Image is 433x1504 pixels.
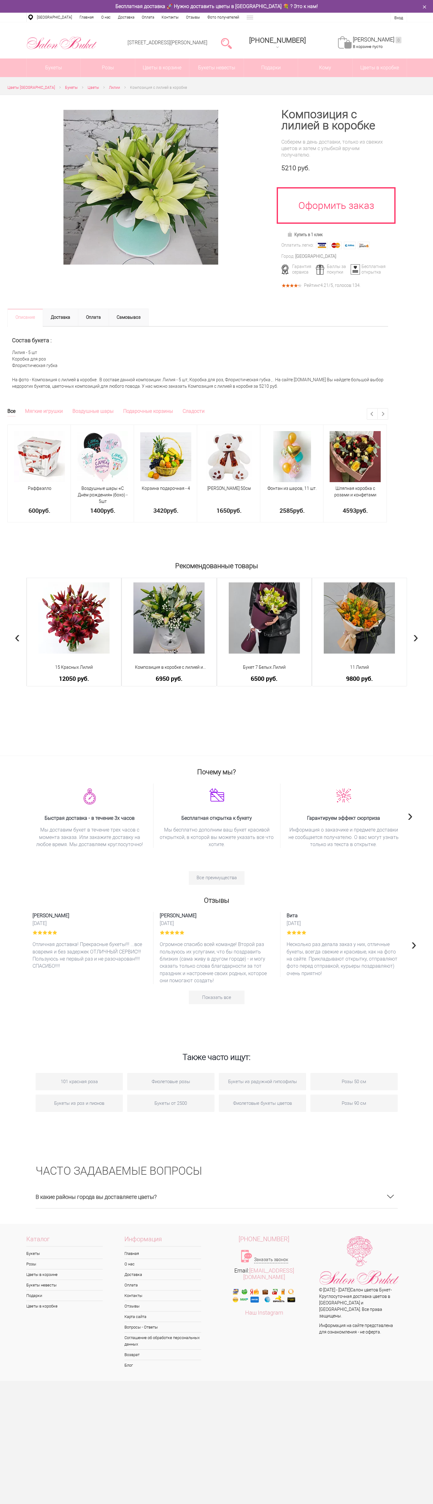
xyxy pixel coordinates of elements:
h2: Отзывы [26,894,407,904]
a: Розы [26,1259,103,1269]
img: Webmoney [344,242,356,249]
span: Кому [298,58,352,77]
a: Самовывоз [109,309,149,326]
p: Огромное спасибо всей команде! Второй раз пользуюсь их услугами, что бы поздравить близких (сама ... [160,941,274,984]
p: Отличная доставка! Прекрасные букеты!!! ...все вовремя и без задержек ОТЛИЧНЫЙ СЕРВИС!!! Пользуюс... [32,941,147,970]
a: Фиолетовые розы [127,1073,214,1090]
a: Главная [124,1248,201,1259]
img: Купить в 1 клик [287,232,294,237]
div: Оплатить легко: [281,242,314,249]
a: Воздушные шары «С Днём рождения» (бохо) - 5шт [78,486,128,504]
div: [PHONE_NUMBER] [249,37,306,44]
div: 5210 руб. [281,164,388,172]
a: [STREET_ADDRESS][PERSON_NAME] [128,40,207,45]
a: Возврат [124,1350,201,1360]
a: Цветы в коробке [353,58,407,77]
span: Next [411,935,417,953]
span: Вита [287,912,401,919]
img: 11 Лилий [324,582,395,654]
img: lqujz6tg70lr11blgb98vet7mq1ldwxz.png.webp [209,788,224,802]
a: 9800 руб. [316,675,403,682]
div: Гарантия сервиса [279,264,315,275]
span: руб. [167,506,179,515]
span: В корзине пусто [353,44,383,49]
span: 1400 [90,506,104,515]
a: Розы [81,58,135,77]
span: руб. [293,506,305,515]
img: Яндекс Деньги [358,242,370,249]
span: Фонтан из шаров, 11 шт. [267,486,317,491]
div: Город: [281,253,294,260]
span: [PERSON_NAME] [160,912,274,919]
time: [DATE] [160,920,274,927]
time: [DATE] [32,920,147,927]
a: Блог [124,1360,201,1370]
p: Несколько раз делала заказ у них, отличные букеты, всегда свежие и красивые, как на фото на сайте... [287,941,401,977]
a: Букет 7 Белых Лилий [221,664,308,671]
span: Мы бесплатно дополним ваш букет красивой открыткой, в которой вы можете указать все что хотите. [160,826,274,848]
div: На фото - Композиция с лилией в коробке . В составе данной композиции: Лилия - 5 шт, Коробка для ... [7,374,388,393]
img: Композиция с лилией в коробке [63,110,218,265]
a: [PERSON_NAME] 50см [207,486,251,491]
span: 4593 [343,506,356,515]
a: Букеты невесты [189,58,244,77]
span: Мы доставим букет в течение трех часов с момента заказа. Или закажите доставку на любое время. Мы... [32,826,147,848]
img: Корзина подарочная - 4 [140,432,191,481]
a: Лилии [109,84,120,91]
img: Шляпная коробка с розами и конфетами [330,431,381,482]
img: MasterCard [330,242,342,249]
div: [GEOGRAPHIC_DATA] [295,253,336,260]
a: Контакты [158,13,182,22]
a: Салон цветов Букет [350,1287,391,1292]
img: 15 Красных Лилий [38,582,110,654]
span: [PERSON_NAME] [32,912,147,919]
span: Быстрая доставка - в течение 3х часов [32,815,147,822]
a: Букеты из роз и пионов [36,1095,123,1112]
a: Оплата [138,13,158,22]
a: Оплата [78,309,109,326]
a: Подарочные корзины [123,408,173,416]
a: Подарки [26,1290,103,1301]
a: Оплата [124,1280,201,1290]
a: Фиолетовые букеты цветов [219,1095,306,1112]
div: Бесплатная доставка 🚀 Нужно доставить цветы в [GEOGRAPHIC_DATA] 💐 ? Это к нам! [22,3,412,10]
a: Розы 90 см [310,1095,398,1112]
img: xj0peb8qgrapz1vtotzmzux6uv3ncvrb.png.webp [336,788,351,803]
h2: Также часто ищут: [36,1035,398,1068]
a: О нас [97,13,114,22]
a: Все преимущества [189,871,245,885]
div: Соберем в день доставки, только из свежих цветов и затем с улыбкой вручим получателю. [281,139,388,158]
span: Previous [15,628,20,646]
a: [PHONE_NUMBER] [217,1236,312,1243]
img: Фонтан из шаров, 11 шт. [273,431,311,482]
span: руб. [39,506,50,515]
h2: Почему мы? [26,765,407,776]
span: © [DATE] - [DATE] - Круглосуточная доставка цветов в [GEOGRAPHIC_DATA] и [GEOGRAPHIC_DATA]. Все п... [319,1287,392,1318]
h2: Состав букета : [12,337,383,344]
span: руб. [104,506,115,515]
span: Цветы [GEOGRAPHIC_DATA] [7,85,55,90]
h1: Композиция с лилией в коробке [281,109,388,131]
h3: В какие районы города вы доставляете цветы? [36,1186,398,1208]
a: 15 Красных Лилий [31,664,117,671]
span: Корзина подарочная - 4 [142,486,190,491]
a: Наш Instagram [245,1309,283,1316]
span: Гарантируем эффект сюрприза [287,815,401,822]
span: руб. [356,506,368,515]
a: Описание [7,309,43,326]
span: Next [413,628,418,646]
span: Цветы [88,85,99,90]
a: Купить в 1 клик [284,230,326,239]
div: Лилия - 5 шт Коробка для роз Флористическая губка [7,326,388,374]
a: Увеличить [15,110,266,265]
img: Цветы Нижний Новгород [26,35,97,51]
span: Лилии [109,85,120,90]
a: Доставка [43,309,78,326]
a: 6500 руб. [221,675,308,682]
a: Вопросы - Ответы [124,1322,201,1332]
a: 11 Лилий [316,664,403,671]
img: Воздушные шары «С Днём рождения» (бохо) - 5шт [77,431,128,482]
